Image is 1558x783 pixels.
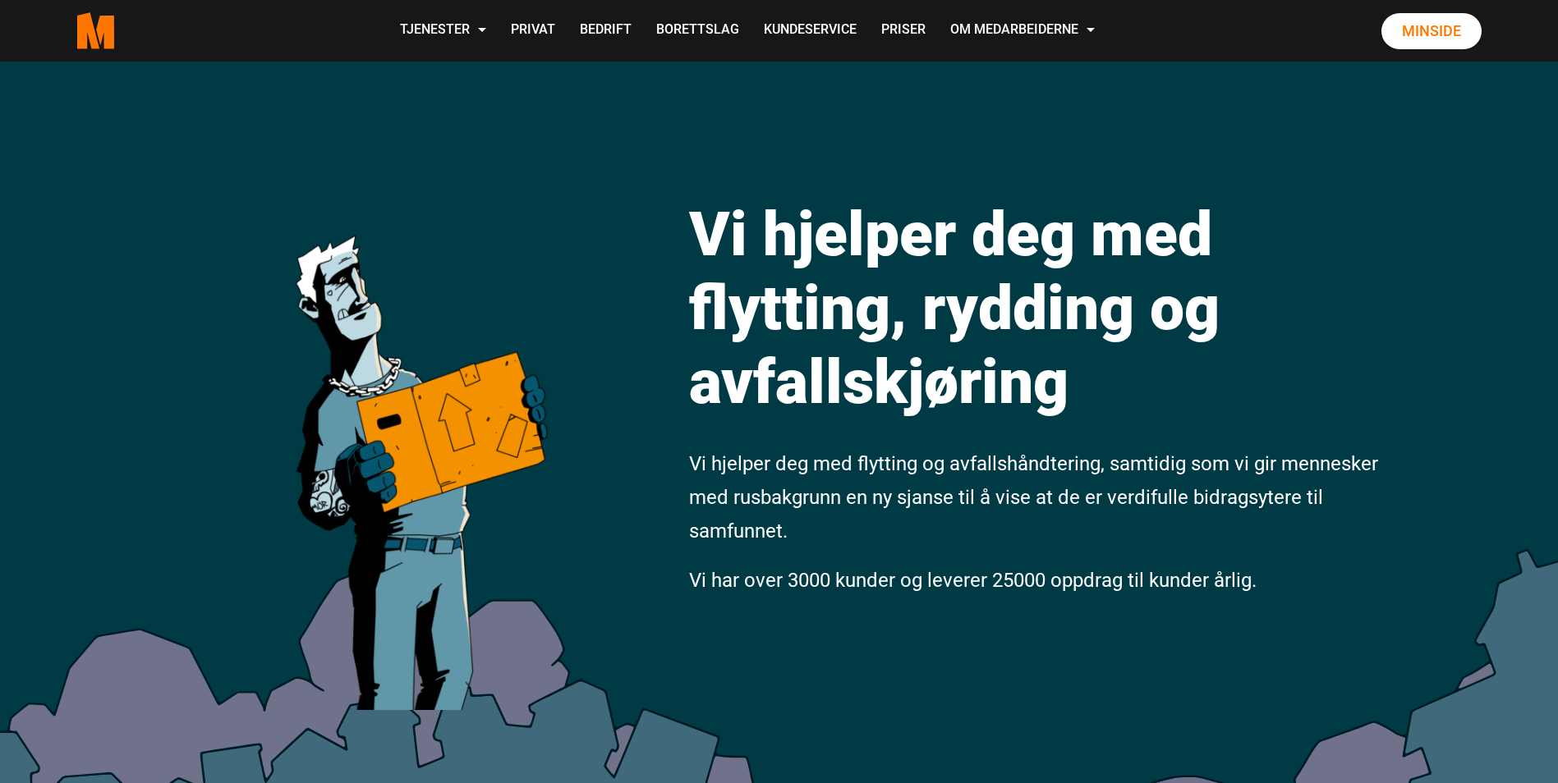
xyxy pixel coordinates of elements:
[278,160,562,710] img: medarbeiderne man icon optimized
[689,197,1383,419] h1: Vi hjelper deg med flytting, rydding og avfallskjøring
[388,2,499,60] a: Tjenester
[689,569,1257,592] span: Vi har over 3000 kunder og leverer 25000 oppdrag til kunder årlig.
[568,2,644,60] a: Bedrift
[1381,13,1482,49] a: Minside
[869,2,938,60] a: Priser
[689,452,1378,543] span: Vi hjelper deg med flytting og avfallshåndtering, samtidig som vi gir mennesker med rusbakgrunn e...
[644,2,751,60] a: Borettslag
[499,2,568,60] a: Privat
[938,2,1107,60] a: Om Medarbeiderne
[751,2,869,60] a: Kundeservice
